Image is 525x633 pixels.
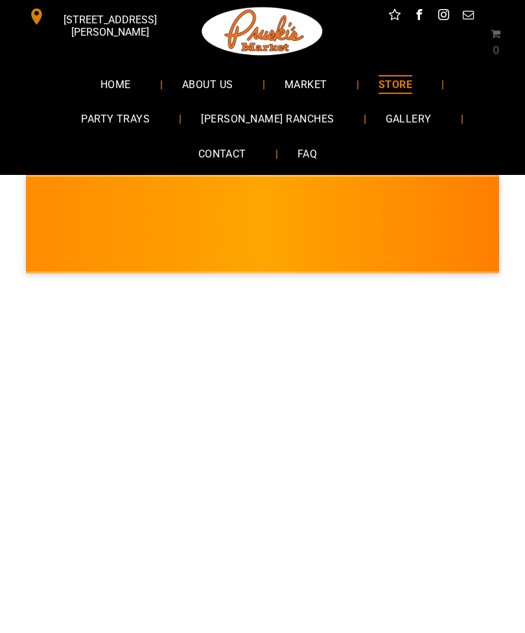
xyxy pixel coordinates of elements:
span: [STREET_ADDRESS][PERSON_NAME] [47,7,172,45]
a: [STREET_ADDRESS][PERSON_NAME] [19,6,174,27]
a: FAQ [278,137,336,171]
a: STORE [359,67,432,102]
a: CONTACT [179,137,266,171]
a: instagram [436,6,452,27]
a: Social network [386,6,403,27]
a: GALLERY [366,102,451,136]
a: email [460,6,477,27]
a: facebook [411,6,428,27]
a: ABOUT US [163,67,253,102]
a: PARTY TRAYS [62,102,169,136]
a: [PERSON_NAME] RANCHES [181,102,353,136]
a: MARKET [265,67,347,102]
a: HOME [81,67,150,102]
span: 0 [493,44,499,56]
